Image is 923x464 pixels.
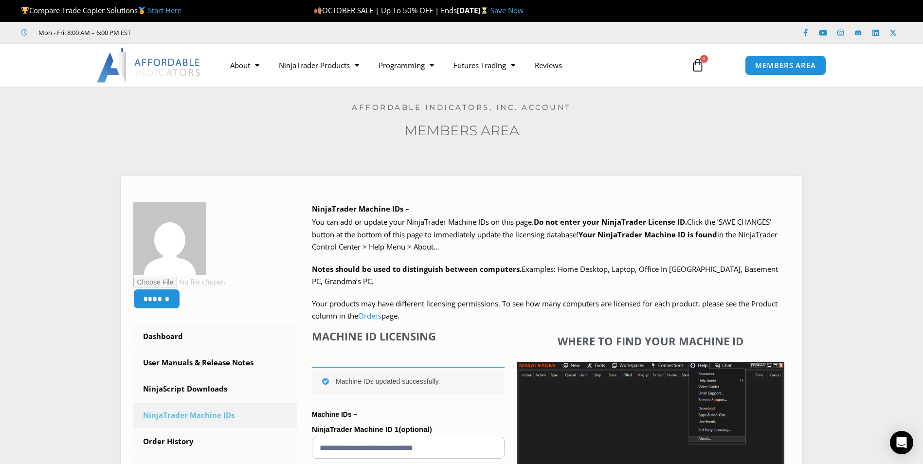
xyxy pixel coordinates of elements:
a: Programming [369,54,444,76]
a: About [220,54,269,76]
a: NinjaTrader Machine IDs [133,403,298,428]
a: Futures Trading [444,54,525,76]
a: User Manuals & Release Notes [133,350,298,375]
span: Mon - Fri: 8:00 AM – 6:00 PM EST [36,27,131,38]
b: NinjaTrader Machine IDs – [312,204,409,214]
span: 0 [700,55,708,63]
nav: Menu [220,54,680,76]
img: 🥇 [138,7,145,14]
img: 🏆 [21,7,29,14]
a: 0 [676,51,719,79]
img: LogoAI | Affordable Indicators – NinjaTrader [97,48,201,83]
a: Orders [358,311,381,321]
a: NinjaTrader Products [269,54,369,76]
div: Machine IDs updated successfully. [312,367,505,394]
img: ⌛ [481,7,488,14]
span: Your products may have different licensing permissions. To see how many computers are licensed fo... [312,299,778,321]
a: Reviews [525,54,572,76]
a: Dashboard [133,324,298,349]
span: (optional) [398,425,432,433]
strong: Notes should be used to distinguish between computers. [312,264,522,274]
b: Do not enter your NinjaTrader License ID. [534,217,687,227]
a: Save Now [490,5,524,15]
strong: [DATE] [457,5,490,15]
h4: Machine ID Licensing [312,330,505,342]
a: MEMBERS AREA [745,55,826,75]
strong: Your NinjaTrader Machine ID is found [579,230,717,239]
span: Click the ‘SAVE CHANGES’ button at the bottom of this page to immediately update the licensing da... [312,217,778,251]
a: NinjaScript Downloads [133,376,298,402]
div: Open Intercom Messenger [890,431,913,454]
span: OCTOBER SALE | Up To 50% OFF | Ends [314,5,457,15]
a: Order History [133,429,298,454]
strong: Machine IDs – [312,410,357,418]
span: You can add or update your NinjaTrader Machine IDs on this page. [312,217,534,227]
span: Examples: Home Desktop, Laptop, Office In [GEOGRAPHIC_DATA], Basement PC, Grandma’s PC. [312,264,778,286]
iframe: Customer reviews powered by Trustpilot [145,28,290,37]
a: Affordable Indicators, Inc. Account [352,103,571,112]
span: Compare Trade Copier Solutions [21,5,181,15]
h4: Where to find your Machine ID [517,335,784,347]
label: NinjaTrader Machine ID 1 [312,422,505,437]
img: 🍂 [314,7,322,14]
img: 2bb4cb17f1261973f171b9114ee2b7129d465fb480375f69906185e7ac74eb45 [133,202,206,275]
a: Members Area [404,122,519,139]
span: MEMBERS AREA [755,62,816,69]
a: Start Here [148,5,181,15]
